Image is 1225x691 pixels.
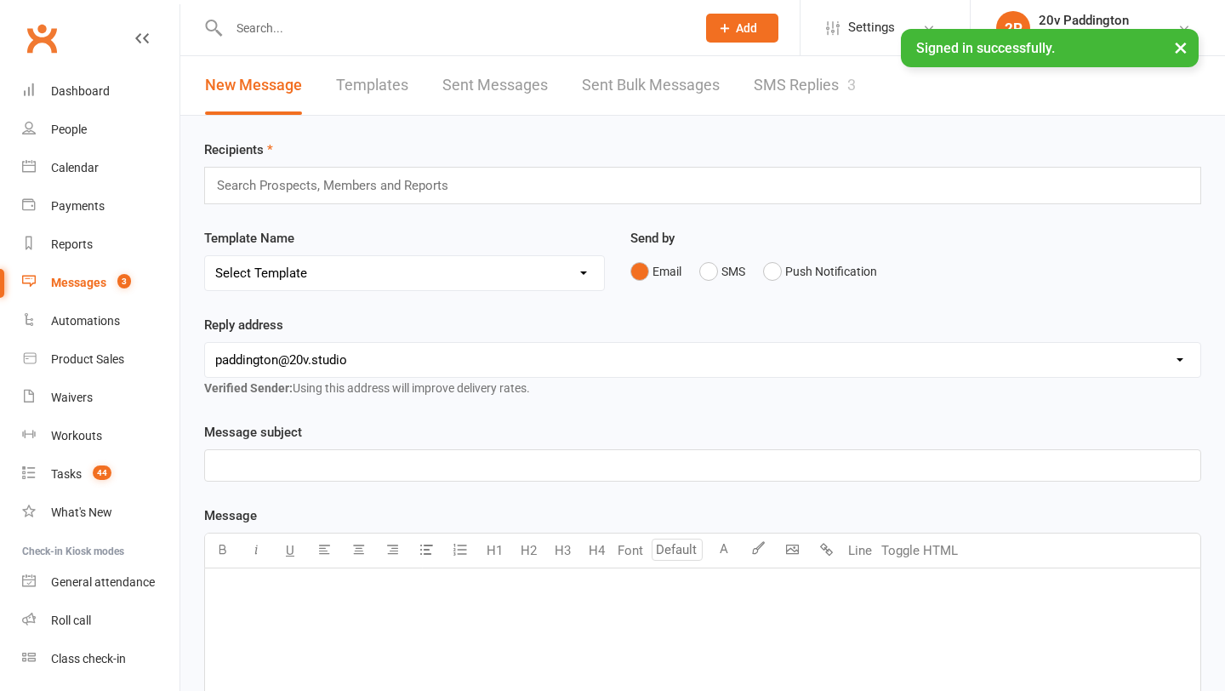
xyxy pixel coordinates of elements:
a: Sent Bulk Messages [582,56,720,115]
input: Search Prospects, Members and Reports [215,174,464,197]
input: Search... [224,16,684,40]
button: Toggle HTML [877,534,962,568]
a: Class kiosk mode [22,640,179,678]
div: Reports [51,237,93,251]
a: Calendar [22,149,179,187]
button: Font [613,534,647,568]
a: Waivers [22,379,179,417]
label: Message subject [204,422,302,443]
a: Payments [22,187,179,226]
button: H2 [511,534,545,568]
div: Workouts [51,429,102,443]
div: 20v Paddington [1039,13,1129,28]
label: Template Name [204,228,294,248]
button: Email [630,255,681,288]
span: Add [736,21,757,35]
a: Sent Messages [442,56,548,115]
span: U [286,543,294,558]
label: Send by [630,228,675,248]
div: General attendance [51,575,155,589]
a: General attendance kiosk mode [22,563,179,602]
div: Waivers [51,391,93,404]
div: Product Sales [51,352,124,366]
button: H4 [579,534,613,568]
a: SMS Replies3 [754,56,856,115]
a: People [22,111,179,149]
div: Class check-in [51,652,126,665]
div: Payments [51,199,105,213]
a: Tasks 44 [22,455,179,494]
span: Settings [848,9,895,47]
button: × [1165,29,1196,66]
label: Reply address [204,315,283,335]
div: 2P [996,11,1030,45]
a: New Message [205,56,302,115]
button: U [273,534,307,568]
div: Tasks [51,467,82,481]
button: SMS [699,255,745,288]
span: Signed in successfully. [916,40,1055,56]
a: Workouts [22,417,179,455]
span: 3 [117,274,131,288]
div: Roll call [51,614,91,627]
a: Reports [22,226,179,264]
button: H1 [477,534,511,568]
a: Clubworx [20,17,63,60]
button: A [707,534,741,568]
a: What's New [22,494,179,532]
div: People [51,123,87,136]
a: Messages 3 [22,264,179,302]
div: Dashboard [51,84,110,98]
div: Calendar [51,161,99,174]
div: What's New [51,505,112,519]
div: 3 [847,76,856,94]
a: Automations [22,302,179,340]
label: Recipients [204,140,273,160]
a: Templates [336,56,408,115]
strong: Verified Sender: [204,381,293,395]
span: 44 [93,465,111,480]
span: Using this address will improve delivery rates. [204,381,530,395]
button: Line [843,534,877,568]
button: Add [706,14,778,43]
div: 20v Paddington [1039,28,1129,43]
a: Roll call [22,602,179,640]
input: Default [652,539,703,561]
button: Push Notification [763,255,877,288]
label: Message [204,505,257,526]
button: H3 [545,534,579,568]
a: Product Sales [22,340,179,379]
div: Automations [51,314,120,328]
a: Dashboard [22,72,179,111]
div: Messages [51,276,106,289]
